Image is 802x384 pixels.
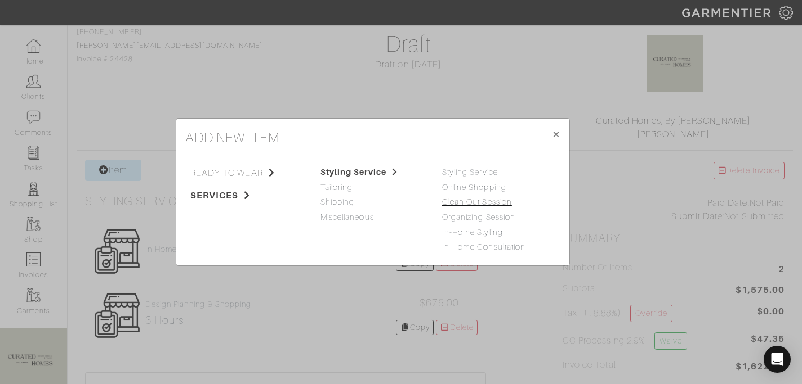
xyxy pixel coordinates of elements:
a: In-Home Consultation [442,242,525,251]
a: Miscellaneous [320,213,374,222]
div: Open Intercom Messenger [764,346,791,373]
span: ready to wear [190,166,304,180]
a: Styling Service [442,168,498,177]
span: services [190,189,304,202]
a: Online Shopping [442,183,506,192]
span: Styling Service [320,168,398,177]
a: Clean Out Session [442,197,512,206]
span: × [552,127,560,142]
a: Tailoring [320,183,353,192]
a: Organizing Session [442,213,515,222]
a: In-Home Styling [442,228,503,237]
a: Shipping [320,197,354,206]
h4: add new item [185,128,279,148]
